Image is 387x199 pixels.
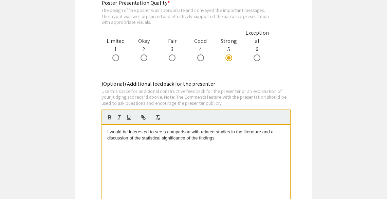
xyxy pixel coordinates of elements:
[102,88,291,106] div: Use this space for additional constructive feedback for the presenter or an explanation of your j...
[186,37,215,62] div: 4
[102,80,215,87] mat-label: (Optional) Additional feedback for the presenter
[130,37,158,62] div: 2
[243,29,271,45] div: Exceptional
[158,37,186,62] div: 3
[102,37,130,45] div: Limited
[186,37,215,45] div: Good
[215,37,243,45] div: Strong
[158,37,186,45] div: Fair
[102,7,271,25] div: The design of the poster was appropriate and conveyed the important messages. The layout was well...
[243,29,271,62] div: 6
[215,37,243,62] div: 5
[130,37,158,45] div: Okay
[107,129,285,142] p: I would be interested to see a comparison with related studies in the literature and a discussion...
[102,37,130,62] div: 1
[5,168,29,194] iframe: Chat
